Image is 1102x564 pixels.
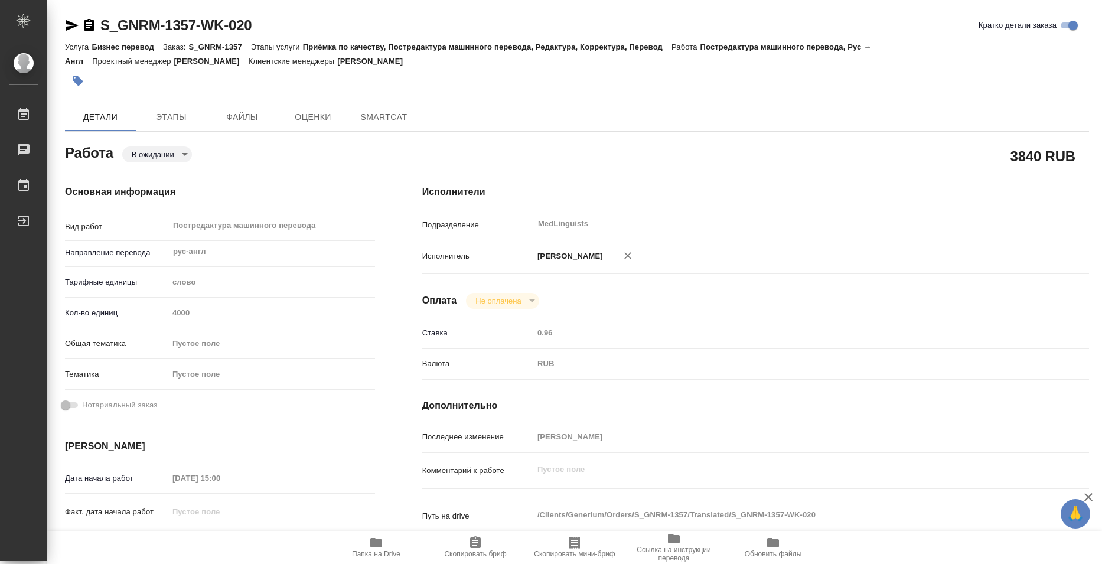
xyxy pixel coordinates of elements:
[422,294,457,308] h4: Оплата
[533,505,1033,525] textarea: /Clients/Generium/Orders/S_GNRM-1357/Translated/S_GNRM-1357-WK-020
[251,43,303,51] p: Этапы услуги
[100,17,252,33] a: S_GNRM-1357-WK-020
[168,304,375,321] input: Пустое поле
[65,472,168,484] p: Дата начала работ
[671,43,700,51] p: Работа
[82,18,96,32] button: Скопировать ссылку
[174,57,249,66] p: [PERSON_NAME]
[65,307,168,319] p: Кол-во единиц
[65,141,113,162] h2: Работа
[525,531,624,564] button: Скопировать мини-бриф
[163,43,188,51] p: Заказ:
[168,334,375,354] div: Пустое поле
[533,354,1033,374] div: RUB
[172,338,361,350] div: Пустое поле
[168,470,272,487] input: Пустое поле
[979,19,1057,31] span: Кратко детали заказа
[65,18,79,32] button: Скопировать ссылку для ЯМессенджера
[422,219,533,231] p: Подразделение
[143,110,200,125] span: Этапы
[214,110,270,125] span: Файлы
[168,272,375,292] div: слово
[65,68,91,94] button: Добавить тэг
[285,110,341,125] span: Оценки
[65,338,168,350] p: Общая тематика
[422,327,533,339] p: Ставка
[82,399,157,411] span: Нотариальный заказ
[426,531,525,564] button: Скопировать бриф
[303,43,671,51] p: Приёмка по качеству, Постредактура машинного перевода, Редактура, Корректура, Перевод
[631,546,716,562] span: Ссылка на инструкции перевода
[352,550,400,558] span: Папка на Drive
[65,247,168,259] p: Направление перевода
[92,43,163,51] p: Бизнес перевод
[1065,501,1085,526] span: 🙏
[624,531,723,564] button: Ссылка на инструкции перевода
[422,465,533,477] p: Комментарий к работе
[533,250,603,262] p: [PERSON_NAME]
[168,503,272,520] input: Пустое поле
[422,250,533,262] p: Исполнитель
[1061,499,1090,529] button: 🙏
[65,439,375,454] h4: [PERSON_NAME]
[422,358,533,370] p: Валюта
[172,369,361,380] div: Пустое поле
[1010,146,1075,166] h2: 3840 RUB
[533,324,1033,341] input: Пустое поле
[533,428,1033,445] input: Пустое поле
[65,43,92,51] p: Услуга
[615,243,641,269] button: Удалить исполнителя
[472,296,524,306] button: Не оплачена
[188,43,250,51] p: S_GNRM-1357
[128,149,178,159] button: В ожидании
[466,293,539,309] div: В ожидании
[249,57,338,66] p: Клиентские менеджеры
[65,221,168,233] p: Вид работ
[327,531,426,564] button: Папка на Drive
[422,185,1089,199] h4: Исполнители
[422,510,533,522] p: Путь на drive
[337,57,412,66] p: [PERSON_NAME]
[356,110,412,125] span: SmartCat
[72,110,129,125] span: Детали
[422,431,533,443] p: Последнее изменение
[422,399,1089,413] h4: Дополнительно
[745,550,802,558] span: Обновить файлы
[65,276,168,288] p: Тарифные единицы
[444,550,506,558] span: Скопировать бриф
[65,369,168,380] p: Тематика
[65,185,375,199] h4: Основная информация
[92,57,174,66] p: Проектный менеджер
[65,506,168,518] p: Факт. дата начала работ
[534,550,615,558] span: Скопировать мини-бриф
[122,146,192,162] div: В ожидании
[168,364,375,384] div: Пустое поле
[723,531,823,564] button: Обновить файлы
